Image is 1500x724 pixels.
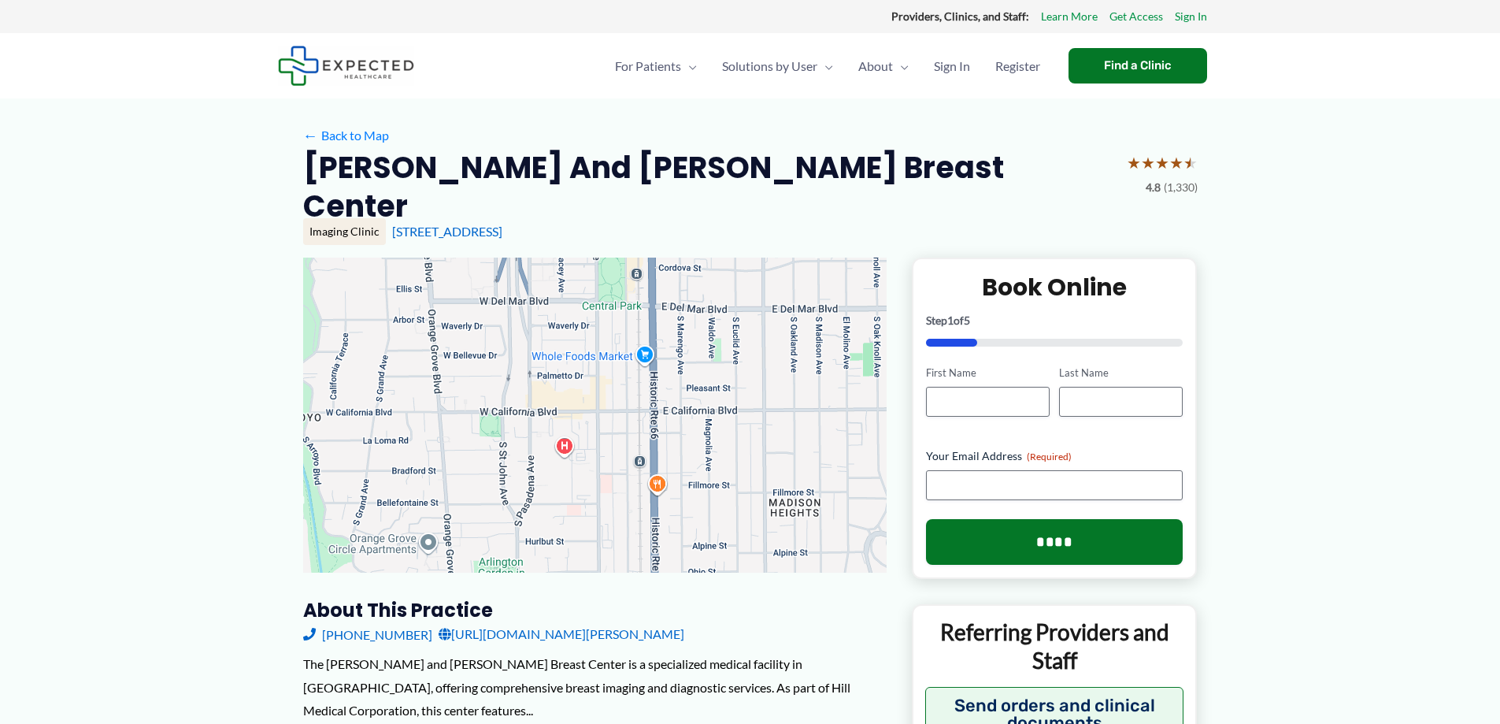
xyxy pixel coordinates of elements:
span: Menu Toggle [893,39,909,94]
a: [STREET_ADDRESS] [392,224,502,239]
a: ←Back to Map [303,124,389,147]
p: Referring Providers and Staff [925,618,1184,675]
span: ★ [1141,148,1155,177]
span: Register [995,39,1040,94]
span: ★ [1155,148,1169,177]
span: ★ [1169,148,1183,177]
h2: Book Online [926,272,1183,303]
span: ★ [1127,148,1141,177]
strong: Providers, Clinics, and Staff: [891,9,1029,23]
a: Register [983,39,1053,94]
span: Menu Toggle [681,39,697,94]
span: Solutions by User [722,39,817,94]
label: Last Name [1059,366,1183,381]
span: ★ [1183,148,1198,177]
span: 5 [964,314,970,327]
div: Imaging Clinic [303,218,386,245]
p: Step of [926,315,1183,326]
span: (Required) [1027,451,1072,462]
span: About [858,39,893,94]
nav: Primary Site Navigation [602,39,1053,94]
a: [URL][DOMAIN_NAME][PERSON_NAME] [439,622,684,646]
label: Your Email Address [926,448,1183,464]
span: (1,330) [1164,177,1198,198]
a: [PHONE_NUMBER] [303,622,432,646]
a: Get Access [1109,6,1163,27]
a: Find a Clinic [1069,48,1207,84]
span: Menu Toggle [817,39,833,94]
img: Expected Healthcare Logo - side, dark font, small [278,46,414,86]
div: The [PERSON_NAME] and [PERSON_NAME] Breast Center is a specialized medical facility in [GEOGRAPHI... [303,652,887,722]
span: For Patients [615,39,681,94]
a: Solutions by UserMenu Toggle [709,39,846,94]
h2: [PERSON_NAME] and [PERSON_NAME] Breast Center [303,148,1114,226]
a: AboutMenu Toggle [846,39,921,94]
label: First Name [926,366,1050,381]
span: 1 [947,314,954,327]
a: Sign In [1175,6,1207,27]
a: Learn More [1041,6,1098,27]
a: Sign In [921,39,983,94]
span: 4.8 [1146,177,1161,198]
span: ← [303,128,318,143]
h3: About this practice [303,598,887,622]
span: Sign In [934,39,970,94]
a: For PatientsMenu Toggle [602,39,709,94]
